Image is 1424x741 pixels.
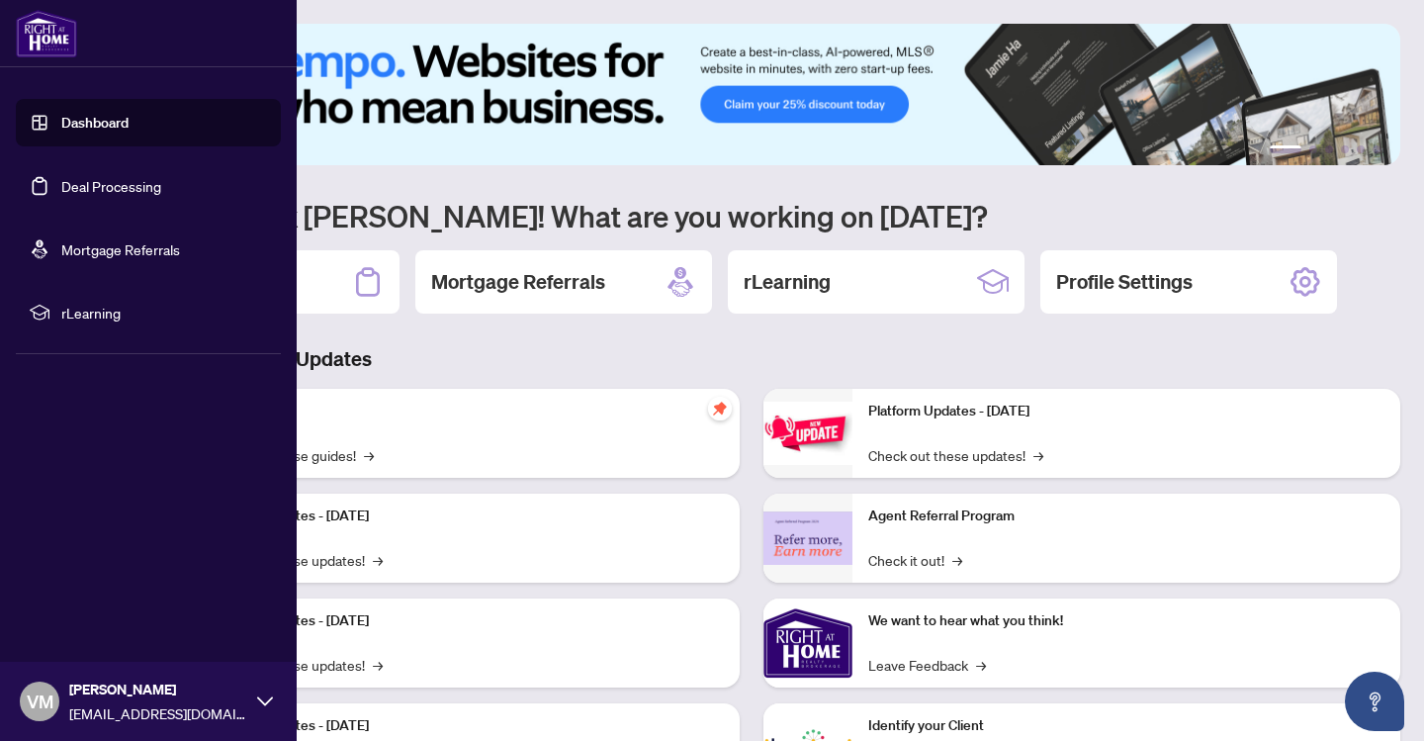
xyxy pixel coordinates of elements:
a: Deal Processing [61,177,161,195]
p: Identify your Client [868,715,1384,737]
p: Platform Updates - [DATE] [208,506,724,527]
p: Agent Referral Program [868,506,1384,527]
h2: rLearning [744,268,831,296]
span: → [373,549,383,571]
h2: Profile Settings [1056,268,1193,296]
span: pushpin [708,397,732,420]
p: Self-Help [208,401,724,422]
p: We want to hear what you think! [868,610,1384,632]
button: 2 [1309,145,1317,153]
span: VM [27,688,53,715]
button: 3 [1325,145,1333,153]
a: Check it out!→ [868,549,962,571]
span: → [373,654,383,676]
h2: Mortgage Referrals [431,268,605,296]
button: 6 [1373,145,1380,153]
button: 1 [1270,145,1301,153]
button: 4 [1341,145,1349,153]
a: Dashboard [61,114,129,132]
h1: Welcome back [PERSON_NAME]! What are you working on [DATE]? [103,197,1400,234]
span: → [364,444,374,466]
a: Leave Feedback→ [868,654,986,676]
span: → [952,549,962,571]
p: Platform Updates - [DATE] [208,610,724,632]
button: Open asap [1345,672,1404,731]
p: Platform Updates - [DATE] [868,401,1384,422]
img: Slide 0 [103,24,1400,165]
img: Platform Updates - June 23, 2025 [763,402,852,464]
img: logo [16,10,77,57]
a: Check out these updates!→ [868,444,1043,466]
img: Agent Referral Program [763,511,852,566]
h3: Brokerage & Industry Updates [103,345,1400,373]
span: [PERSON_NAME] [69,679,247,700]
button: 5 [1357,145,1365,153]
a: Mortgage Referrals [61,240,180,258]
p: Platform Updates - [DATE] [208,715,724,737]
img: We want to hear what you think! [763,599,852,688]
span: rLearning [61,302,267,324]
span: → [1033,444,1043,466]
span: [EMAIL_ADDRESS][DOMAIN_NAME] [69,702,247,724]
span: → [976,654,986,676]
